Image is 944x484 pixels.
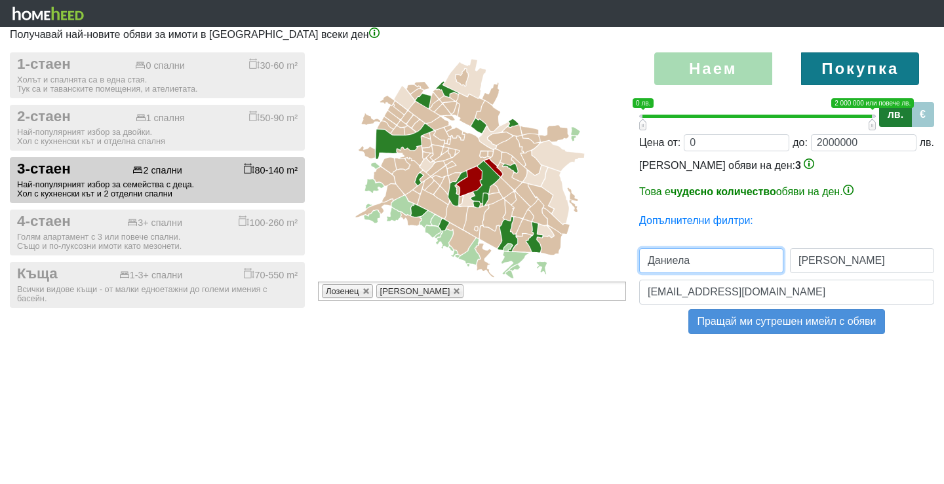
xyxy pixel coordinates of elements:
input: Фамилно име [790,248,934,273]
span: 2 000 000 или повече лв. [831,98,914,108]
div: Най-популярният избор за двойки. Хол с кухненски кът и отделна спалня [17,128,298,146]
div: 1-3+ спални [119,270,183,281]
span: 0 лв. [633,98,654,108]
label: Покупка [801,52,919,85]
button: Пращай ми сутрешен имейл с обяви [688,309,884,334]
div: Цена от: [639,135,680,151]
div: 2 спални [132,165,182,176]
img: info-3.png [369,28,380,38]
label: Наем [654,52,772,85]
div: 0 спални [135,60,184,71]
button: 1-стаен 0 спални 30-60 m² Холът и спалнята са в една стая.Тук са и таванските помещения, и ателие... [10,52,305,98]
input: Email [639,280,934,305]
p: Това е обяви на ден. [639,184,934,200]
img: info-3.png [804,158,814,169]
span: 1-стаен [17,56,71,73]
img: info-3.png [843,185,854,195]
div: Най-популярният избор за семейства с деца. Хол с кухненски кът и 2 отделни спални [17,180,298,198]
div: 50-90 m² [249,111,298,124]
div: [PERSON_NAME] обяви на ден: [639,158,934,200]
div: 30-60 m² [249,58,298,71]
span: 3 [795,160,801,171]
button: Къща 1-3+ спални 70-550 m² Всички видове къщи - от малки едноетажни до големи имения с басейн. [10,262,305,308]
label: лв. [879,102,912,127]
button: 4-стаен 3+ спални 100-260 m² Голям апартамент с 3 или повече спални.Също и по-луксозни имоти като... [10,210,305,255]
div: 3+ спални [127,217,182,229]
div: Холът и спалнята са в една стая. Тук са и таванските помещения, и ателиетата. [17,75,298,94]
button: 2-стаен 1 спалня 50-90 m² Най-популярният избор за двойки.Хол с кухненски кът и отделна спалня [10,105,305,151]
div: Голям апартамент с 3 или повече спални. Също и по-луксозни имоти като мезонети. [17,233,298,251]
div: 1 спалня [136,113,185,124]
span: 2-стаен [17,108,71,126]
span: [PERSON_NAME] [380,286,450,296]
p: Получавай най-новите обяви за имоти в [GEOGRAPHIC_DATA] всеки ден [10,27,934,43]
span: Къща [17,265,58,283]
input: Първо име [639,248,783,273]
div: до: [793,135,808,151]
span: 3-стаен [17,160,71,178]
span: Лозенец [326,286,359,296]
div: 100-260 m² [239,215,298,229]
div: Всички видове къщи - от малки едноетажни до големи имения с басейн. [17,285,298,303]
b: чудесно количество [671,186,776,197]
button: 3-стаен 2 спални 80-140 m² Най-популярният избор за семейства с деца.Хол с кухненски кът и 2 отде... [10,157,305,203]
div: 80-140 m² [244,163,298,176]
div: лв. [920,135,934,151]
label: € [911,102,934,127]
a: Допълнителни филтри: [639,215,753,226]
div: 70-550 m² [244,268,298,281]
span: 4-стаен [17,213,71,231]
